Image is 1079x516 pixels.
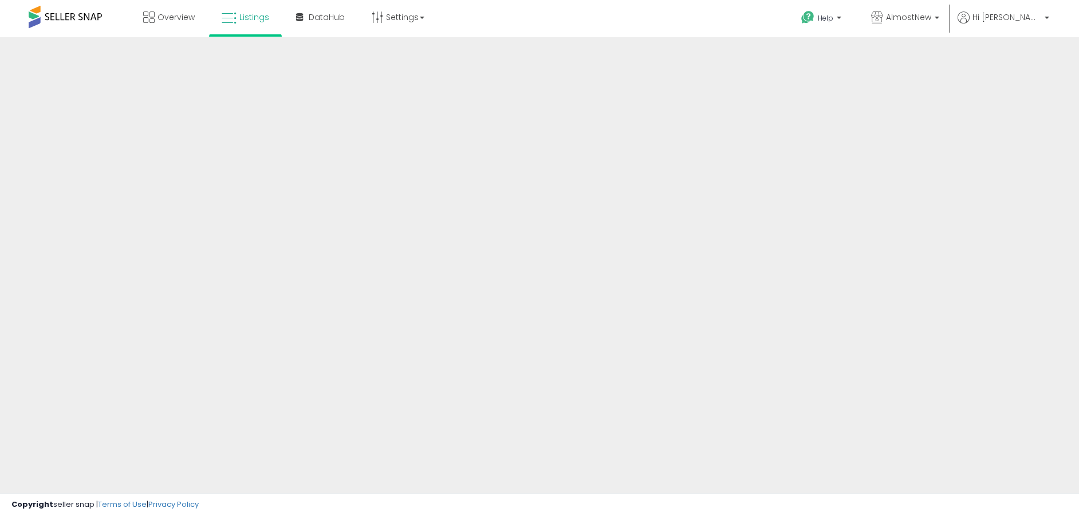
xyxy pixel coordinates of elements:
span: DataHub [309,11,345,23]
i: Get Help [801,10,815,25]
span: Help [818,13,833,23]
span: Overview [157,11,195,23]
a: Hi [PERSON_NAME] [958,11,1049,37]
a: Help [792,2,853,37]
span: Listings [239,11,269,23]
strong: Copyright [11,499,53,510]
a: Privacy Policy [148,499,199,510]
span: Hi [PERSON_NAME] [972,11,1041,23]
a: Terms of Use [98,499,147,510]
div: seller snap | | [11,499,199,510]
span: AlmostNew [886,11,931,23]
